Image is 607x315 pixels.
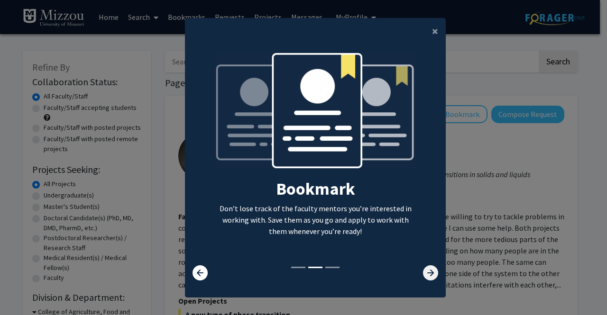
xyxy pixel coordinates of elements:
img: bookmark [214,52,417,179]
h2: Bookmark [214,179,417,199]
button: Close [424,18,446,45]
span: × [432,24,438,38]
p: Don’t lose track of the faculty mentors you’re interested in working with. Save them as you go an... [214,203,417,237]
iframe: Chat [7,272,40,308]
